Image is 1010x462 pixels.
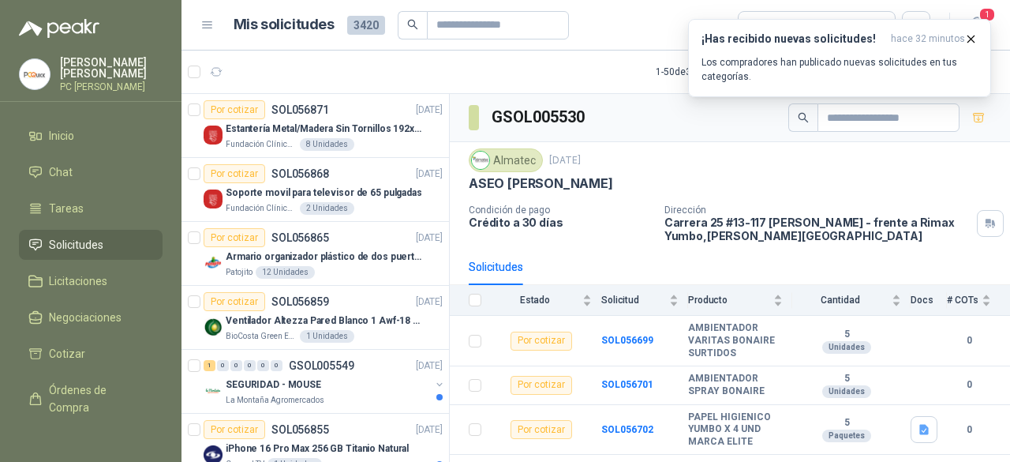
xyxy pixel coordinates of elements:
b: 0 [947,377,991,393]
span: # COTs [947,295,978,306]
span: Estado [491,295,579,306]
b: PAPEL HIGIENICO YUMBO X 4 UND MARCA ELITE [688,411,783,449]
div: 0 [244,360,256,371]
p: Dirección [664,205,971,216]
p: SOL056859 [271,296,329,307]
p: SOL056855 [271,424,329,435]
th: Cantidad [792,285,911,316]
span: Negociaciones [49,309,122,326]
p: Patojito [226,266,252,279]
div: 1 Unidades [300,330,354,343]
div: Por cotizar [204,164,265,183]
div: 0 [257,360,269,371]
span: Cantidad [792,295,888,306]
img: Company Logo [20,59,50,89]
p: [DATE] [416,231,443,246]
a: Por cotizarSOL056871[DATE] Company LogoEstantería Metal/Madera Sin Tornillos 192x100x50 cm 5 Nive... [181,94,449,158]
span: Solicitud [601,295,666,306]
a: 1 0 0 0 0 0 GSOL005549[DATE] Company LogoSEGURIDAD - MOUSELa Montaña Agromercados [204,356,446,407]
p: [PERSON_NAME] [PERSON_NAME] [60,57,163,79]
a: Por cotizarSOL056868[DATE] Company LogoSoporte movil para televisor de 65 pulgadasFundación Clíni... [181,158,449,222]
div: Por cotizar [204,292,265,311]
span: Cotizar [49,345,85,362]
a: SOL056701 [601,379,653,390]
div: 2 Unidades [300,202,354,215]
div: Por cotizar [511,420,572,439]
span: Producto [688,295,770,306]
span: Inicio [49,127,74,145]
th: Producto [688,285,792,316]
a: Órdenes de Compra [19,375,163,423]
h3: ¡Has recibido nuevas solicitudes! [701,32,885,46]
a: SOL056702 [601,424,653,435]
p: [DATE] [549,153,581,168]
a: Por cotizarSOL056859[DATE] Company LogoVentilador Altezza Pared Blanco 1 Awf-18 Pro BalineraBioCo... [181,286,449,350]
p: Condición de pago [469,205,652,216]
p: PC [PERSON_NAME] [60,82,163,92]
button: 1 [963,11,991,39]
p: BioCosta Green Energy S.A.S [226,330,297,343]
span: Tareas [49,200,84,217]
span: Chat [49,163,73,181]
a: Tareas [19,193,163,223]
p: iPhone 16 Pro Max 256 GB Titanio Natural [226,441,409,456]
b: 0 [947,333,991,348]
div: Por cotizar [204,228,265,247]
div: 0 [217,360,229,371]
a: Licitaciones [19,266,163,296]
p: [DATE] [416,423,443,438]
div: Por cotizar [511,332,572,351]
p: La Montaña Agromercados [226,394,324,407]
div: Por cotizar [511,376,572,395]
p: ASEO [PERSON_NAME] [469,175,613,192]
div: Por cotizar [204,420,265,439]
img: Company Logo [204,381,223,400]
span: Órdenes de Compra [49,381,148,416]
p: Carrera 25 #13-117 [PERSON_NAME] - frente a Rimax Yumbo , [PERSON_NAME][GEOGRAPHIC_DATA] [664,216,971,242]
b: 5 [792,329,901,341]
span: hace 32 minutos [891,32,965,46]
p: Ventilador Altezza Pared Blanco 1 Awf-18 Pro Balinera [226,314,422,329]
div: 0 [230,360,242,371]
a: Cotizar [19,339,163,369]
p: [DATE] [416,295,443,310]
img: Company Logo [204,126,223,145]
span: Licitaciones [49,272,107,290]
th: Docs [911,285,947,316]
th: # COTs [947,285,1010,316]
div: Paquetes [822,430,871,442]
a: SOL056699 [601,335,653,346]
p: SOL056871 [271,104,329,115]
p: [DATE] [416,167,443,182]
b: 5 [792,417,901,430]
img: Company Logo [472,152,489,169]
span: 3420 [347,16,385,35]
div: Unidades [822,341,871,354]
a: Inicio [19,121,163,151]
b: AMBIENTADOR VARITAS BONAIRE SURTIDOS [688,322,783,359]
button: ¡Has recibido nuevas solicitudes!hace 32 minutos Los compradores han publicado nuevas solicitudes... [688,19,991,97]
div: Todas [748,17,781,34]
p: Fundación Clínica Shaio [226,202,297,215]
img: Company Logo [204,190,223,208]
b: 0 [947,423,991,438]
span: Solicitudes [49,236,103,254]
b: AMBIENTADOR SPRAY BONAIRE [688,373,783,397]
b: 5 [792,373,901,385]
h3: GSOL005530 [492,105,587,130]
span: search [407,19,418,30]
th: Solicitud [601,285,688,316]
p: Los compradores han publicado nuevas solicitudes en tus categorías. [701,55,978,84]
p: Crédito a 30 días [469,216,652,229]
p: Fundación Clínica Shaio [226,138,297,151]
img: Logo peakr [19,19,99,38]
div: 8 Unidades [300,138,354,151]
p: Soporte movil para televisor de 65 pulgadas [226,186,422,201]
a: Negociaciones [19,302,163,332]
a: Por cotizarSOL056865[DATE] Company LogoArmario organizador plástico de dos puertas de acuerdo a l... [181,222,449,286]
p: SEGURIDAD - MOUSE [226,377,321,393]
p: Armario organizador plástico de dos puertas de acuerdo a la imagen adjunta [226,250,422,265]
p: SOL056865 [271,232,329,243]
